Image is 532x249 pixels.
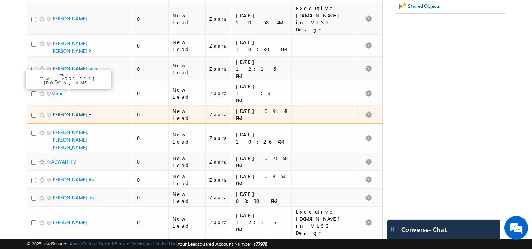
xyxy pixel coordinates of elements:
[236,39,288,53] div: [DATE] 10:30 PM
[137,219,165,226] div: 0
[172,107,202,122] div: New Lead
[137,65,165,72] div: 0
[137,176,165,183] div: 0
[137,42,165,49] div: 0
[115,241,145,246] a: Terms of Service
[172,39,202,53] div: New Lead
[137,194,165,201] div: 0
[209,135,228,142] div: Zaara
[107,193,143,204] em: Start Chat
[236,131,288,145] div: [DATE] 10:26 AM
[51,195,96,201] a: [PERSON_NAME] test
[137,158,165,165] div: 0
[172,173,202,187] div: New Lead
[51,112,92,118] a: [PERSON_NAME] H
[10,73,144,186] textarea: Type your message and hit 'Enter'
[236,190,288,205] div: [DATE] 03:30 PM
[41,41,132,52] div: Chat with us now
[137,15,165,22] div: 0
[209,111,228,118] div: Zaara
[209,15,228,22] div: Zaara
[172,215,202,229] div: New Lead
[209,158,228,165] div: Zaara
[146,241,176,246] a: Acceptable Use
[27,240,267,248] span: © 2025 LeadSquared | | | | |
[137,135,165,142] div: 0
[51,159,76,165] a: ADWAITH V
[296,208,351,236] div: Executive [DOMAIN_NAME] in VLSI Design
[29,73,108,85] p: Email: [EMAIL_ADDRESS][DOMAIN_NAME]
[209,194,228,201] div: Zaara
[137,111,165,118] div: 0
[236,12,288,26] div: [DATE] 10:58 AM
[172,86,202,100] div: New Lead
[13,41,33,52] img: d_60004797649_company_0_60004797649
[137,90,165,97] div: 0
[209,65,228,72] div: Zaara
[236,58,288,79] div: [DATE] 12:16 PM
[178,241,267,247] span: Your Leadsquared Account Number is
[51,41,91,54] a: [PERSON_NAME] [PERSON_NAME] P
[236,212,288,233] div: [DATE] 12:15 PM
[408,3,440,9] span: Starred Objects
[51,90,64,96] a: Mohit
[129,4,148,23] div: Minimize live chat window
[209,42,228,49] div: Zaara
[70,241,81,246] a: About
[389,225,396,232] img: carter-drag
[236,83,288,104] div: [DATE] 11:31 PM
[401,226,447,233] span: Converse - Chat
[209,219,228,226] div: Zaara
[82,241,113,246] a: Contact Support
[172,190,202,205] div: New Lead
[51,129,88,150] a: [PERSON_NAME]. [PERSON_NAME] [PERSON_NAME]
[256,241,267,247] span: 77978
[51,66,99,72] a: [PERSON_NAME] tailor
[236,173,288,187] div: [DATE] 04:53 PM
[172,12,202,26] div: New Lead
[296,5,351,33] div: Executive [DOMAIN_NAME] in VLSI Design
[51,16,87,22] a: [PERSON_NAME]
[51,219,87,225] a: [PERSON_NAME]
[51,177,96,183] a: [PERSON_NAME] Test
[172,62,202,76] div: New Lead
[236,155,288,169] div: [DATE] 07:56 PM
[172,155,202,169] div: New Lead
[209,176,228,183] div: Zaara
[209,90,228,97] div: Zaara
[236,107,288,122] div: [DATE] 09:43 PM
[172,131,202,145] div: New Lead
